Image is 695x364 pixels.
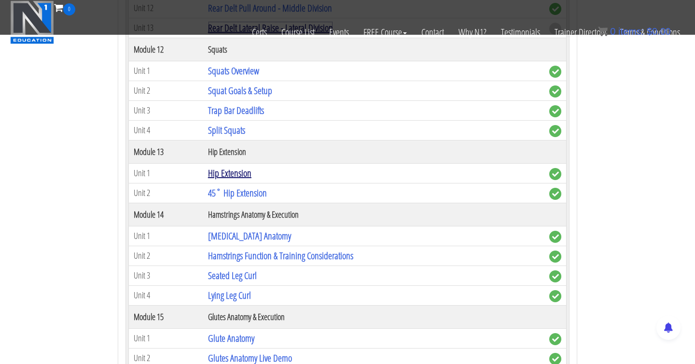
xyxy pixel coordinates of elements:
td: Unit 4 [129,285,203,305]
span: complete [549,270,561,282]
span: complete [549,125,561,137]
a: Testimonials [494,15,547,49]
a: Trainer Directory [547,15,613,49]
span: complete [549,290,561,302]
td: Unit 1 [129,226,203,246]
a: Terms & Conditions [613,15,687,49]
a: Trap Bar Deadlifts [208,104,264,117]
span: items: [618,26,644,37]
a: 45˚ Hip Extension [208,186,267,199]
a: Hip Extension [208,167,251,180]
span: complete [549,168,561,180]
img: n1-education [10,0,54,44]
th: Squats [203,38,544,61]
th: Module 14 [129,203,203,226]
a: FREE Course [356,15,414,49]
a: Squats Overview [208,64,259,77]
a: Hamstrings Function & Training Considerations [208,249,353,262]
a: 0 [54,1,75,14]
th: Hamstrings Anatomy & Execution [203,203,544,226]
span: complete [549,251,561,263]
a: Glute Anatomy [208,332,254,345]
a: Split Squats [208,124,245,137]
a: Events [322,15,356,49]
span: complete [549,188,561,200]
th: Hip Extension [203,140,544,163]
td: Unit 2 [129,183,203,203]
a: Course List [274,15,322,49]
a: [MEDICAL_DATA] Anatomy [208,229,291,242]
th: Module 13 [129,140,203,163]
td: Unit 1 [129,163,203,183]
td: Unit 2 [129,81,203,100]
th: Module 12 [129,38,203,61]
td: Unit 3 [129,100,203,120]
span: complete [549,333,561,345]
a: Contact [414,15,451,49]
a: Why N1? [451,15,494,49]
span: complete [549,66,561,78]
th: Module 15 [129,305,203,328]
span: $ [647,26,652,37]
span: complete [549,231,561,243]
span: complete [549,105,561,117]
td: Unit 2 [129,246,203,266]
img: icon11.png [598,27,608,36]
td: Unit 4 [129,120,203,140]
a: 0 items: $0.00 [598,26,671,37]
td: Unit 1 [129,61,203,81]
a: Lying Leg Curl [208,289,251,302]
bdi: 0.00 [647,26,671,37]
span: 0 [63,3,75,15]
td: Unit 3 [129,266,203,285]
th: Glutes Anatomy & Execution [203,305,544,328]
a: Squat Goals & Setup [208,84,272,97]
span: complete [549,85,561,98]
a: Seated Leg Curl [208,269,257,282]
td: Unit 1 [129,328,203,348]
a: Certs [245,15,274,49]
span: 0 [610,26,615,37]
